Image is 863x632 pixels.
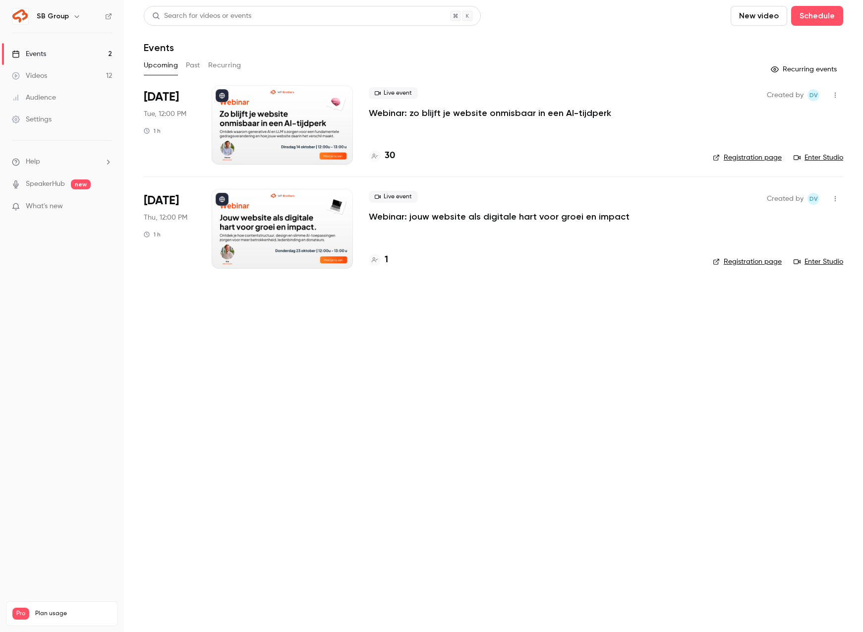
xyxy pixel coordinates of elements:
[12,157,112,167] li: help-dropdown-opener
[144,109,186,119] span: Tue, 12:00 PM
[144,193,179,209] span: [DATE]
[12,71,47,81] div: Videos
[144,189,196,268] div: Oct 23 Thu, 12:00 PM (Europe/Amsterdam)
[369,211,630,223] a: Webinar: jouw website als digitale hart voor groei en impact
[144,213,187,223] span: Thu, 12:00 PM
[369,149,395,163] a: 30
[37,11,69,21] h6: SB Group
[794,153,843,163] a: Enter Studio
[794,257,843,267] a: Enter Studio
[731,6,787,26] button: New video
[766,61,843,77] button: Recurring events
[809,193,818,205] span: Dv
[208,57,241,73] button: Recurring
[791,6,843,26] button: Schedule
[369,87,418,99] span: Live event
[144,57,178,73] button: Upcoming
[713,257,782,267] a: Registration page
[26,201,63,212] span: What's new
[767,89,804,101] span: Created by
[144,230,161,238] div: 1 h
[385,149,395,163] h4: 30
[12,49,46,59] div: Events
[12,93,56,103] div: Audience
[144,127,161,135] div: 1 h
[767,193,804,205] span: Created by
[12,115,52,124] div: Settings
[144,89,179,105] span: [DATE]
[26,157,40,167] span: Help
[12,608,29,620] span: Pro
[144,85,196,165] div: Oct 14 Tue, 12:00 PM (Europe/Amsterdam)
[152,11,251,21] div: Search for videos or events
[144,42,174,54] h1: Events
[71,179,91,189] span: new
[713,153,782,163] a: Registration page
[100,202,112,211] iframe: Noticeable Trigger
[26,179,65,189] a: SpeakerHub
[385,253,388,267] h4: 1
[809,89,818,101] span: Dv
[369,253,388,267] a: 1
[12,8,28,24] img: SB Group
[186,57,200,73] button: Past
[807,89,819,101] span: Dante van der heijden
[35,610,112,618] span: Plan usage
[369,191,418,203] span: Live event
[807,193,819,205] span: Dante van der heijden
[369,107,611,119] a: Webinar: zo blijft je website onmisbaar in een AI-tijdperk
